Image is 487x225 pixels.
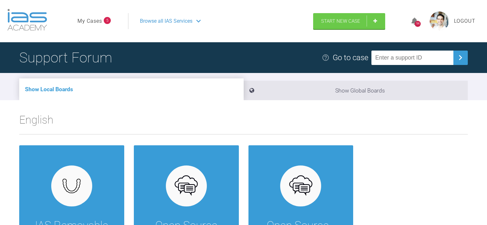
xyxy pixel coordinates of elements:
[288,174,313,198] img: opensource.6e495855.svg
[454,17,475,25] a: Logout
[244,81,468,100] li: Show Global Boards
[174,174,199,198] img: opensource.6e495855.svg
[19,78,244,100] li: Show Local Boards
[455,52,466,63] img: chevronRight.28bd32b0.svg
[430,12,449,31] img: profile.png
[321,18,360,24] span: Start New Case
[59,177,84,195] img: removables.927eaa4e.svg
[140,17,192,25] span: Browse all IAS Services
[104,17,111,24] span: 5
[19,111,468,134] h2: English
[7,9,47,31] img: logo-light.3e3ef733.png
[371,51,453,65] input: Enter a support ID
[333,52,368,64] div: Go to case
[77,17,102,25] a: My Cases
[19,46,112,69] h1: Support Forum
[415,21,421,27] div: 94
[322,54,329,61] img: help.e70b9f3d.svg
[313,13,385,29] a: Start New Case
